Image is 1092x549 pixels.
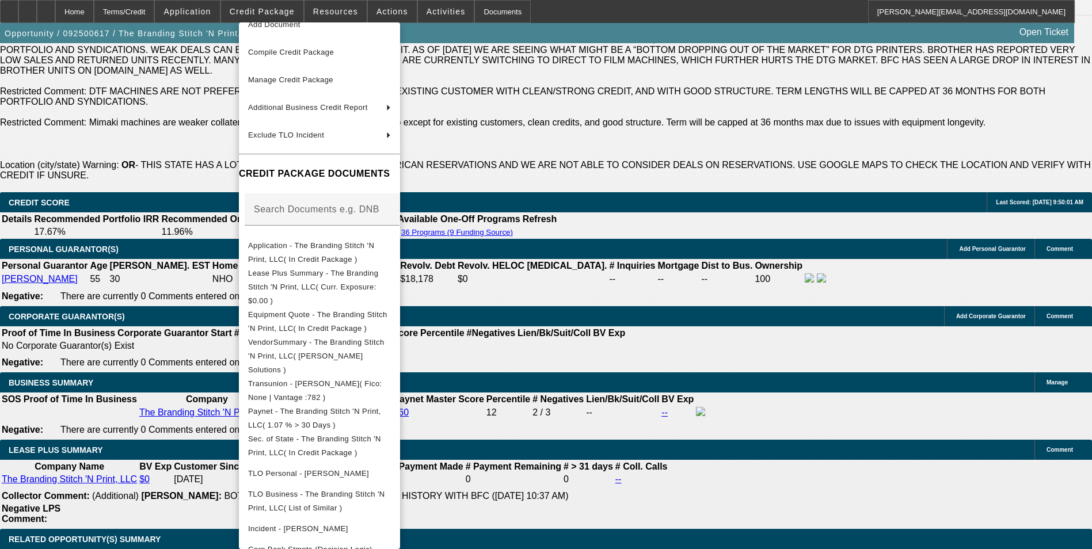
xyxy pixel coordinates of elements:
mat-label: Search Documents e.g. DNB [254,204,379,214]
span: Compile Credit Package [248,48,334,56]
button: Incident - Amero, Marcie [239,515,400,543]
button: Sec. of State - The Branding Stitch 'N Print, LLC( In Credit Package ) [239,432,400,460]
button: Equipment Quote - The Branding Stitch 'N Print, LLC( In Credit Package ) [239,308,400,335]
span: VendorSummary - The Branding Stitch 'N Print, LLC( [PERSON_NAME] Solutions ) [248,338,385,374]
button: Application - The Branding Stitch 'N Print, LLC( In Credit Package ) [239,239,400,266]
span: TLO Personal - [PERSON_NAME] [248,469,369,478]
span: Application - The Branding Stitch 'N Print, LLC( In Credit Package ) [248,241,374,264]
button: Paynet - The Branding Stitch 'N Print, LLC( 1.07 % > 30 Days ) [239,405,400,432]
span: Add Document [248,20,300,29]
button: TLO Business - The Branding Stitch 'N Print, LLC( List of Similar ) [239,487,400,515]
span: Transunion - [PERSON_NAME]( Fico: None | Vantage :782 ) [248,379,382,402]
span: Manage Credit Package [248,75,333,84]
span: Lease Plus Summary - The Branding Stitch 'N Print, LLC( Curr. Exposure: $0.00 ) [248,269,378,305]
button: TLO Personal - Amero, Marcie [239,460,400,487]
h4: CREDIT PACKAGE DOCUMENTS [239,167,400,181]
span: Equipment Quote - The Branding Stitch 'N Print, LLC( In Credit Package ) [248,310,387,333]
span: Incident - [PERSON_NAME] [248,524,348,533]
button: Transunion - Amero, Marcie( Fico: None | Vantage :782 ) [239,377,400,405]
span: Exclude TLO Incident [248,131,324,139]
button: VendorSummary - The Branding Stitch 'N Print, LLC( Hirsch Solutions ) [239,335,400,377]
button: Lease Plus Summary - The Branding Stitch 'N Print, LLC( Curr. Exposure: $0.00 ) [239,266,400,308]
span: Additional Business Credit Report [248,103,368,112]
span: Paynet - The Branding Stitch 'N Print, LLC( 1.07 % > 30 Days ) [248,407,381,429]
span: TLO Business - The Branding Stitch 'N Print, LLC( List of Similar ) [248,490,385,512]
span: Sec. of State - The Branding Stitch 'N Print, LLC( In Credit Package ) [248,434,381,457]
